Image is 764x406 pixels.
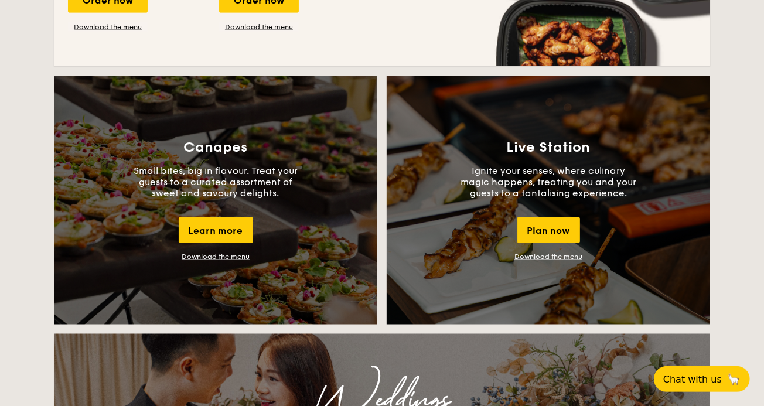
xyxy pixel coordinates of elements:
[663,374,722,385] span: Chat with us
[727,373,741,386] span: 🦙
[507,139,591,156] h3: Live Station
[654,366,750,392] button: Chat with us🦙
[179,217,253,243] div: Learn more
[182,253,250,261] a: Download the menu
[219,22,299,32] a: Download the menu
[517,217,580,243] div: Plan now
[514,253,582,261] a: Download the menu
[128,165,303,199] p: Small bites, big in flavour. Treat your guests to a curated assortment of sweet and savoury delig...
[68,22,148,32] a: Download the menu
[184,139,248,156] h3: Canapes
[461,165,636,199] p: Ignite your senses, where culinary magic happens, treating you and your guests to a tantalising e...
